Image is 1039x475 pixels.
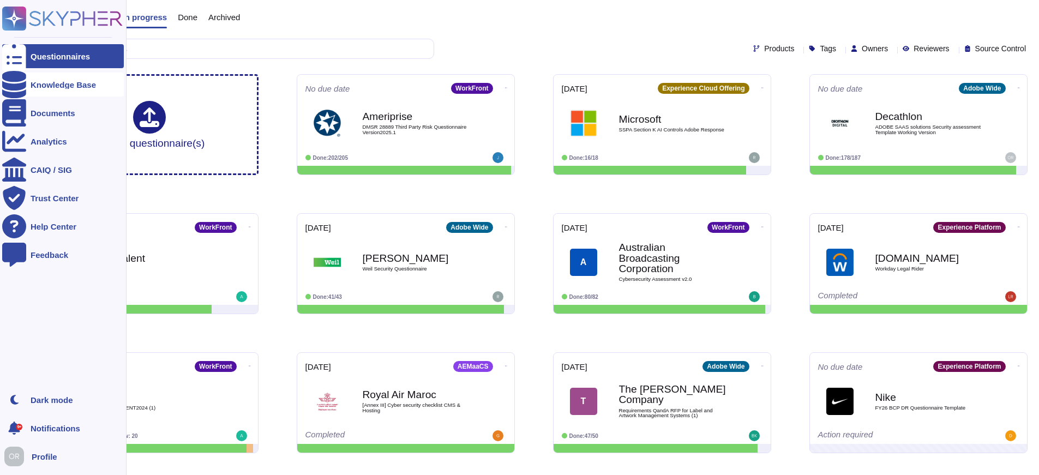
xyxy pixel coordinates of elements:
[619,242,728,274] b: Australian Broadcasting Corporation
[875,392,984,402] b: Nike
[363,389,472,400] b: Royal Air Maroc
[818,85,863,93] span: No due date
[569,155,598,161] span: Done: 16/18
[818,291,952,302] div: Completed
[363,124,472,135] span: DMSR 28889 Third Party Risk Questionnaire Version2025.1
[32,453,57,461] span: Profile
[875,405,984,411] span: FY26 BCP DR Questionnaire Template
[31,81,96,89] div: Knowledge Base
[619,408,728,418] span: Requirements QandA RFP for Label and Artwork Management Systems (1)
[31,52,90,61] div: Questionnaires
[2,129,124,153] a: Analytics
[820,45,836,52] span: Tags
[2,444,32,468] button: user
[619,276,728,282] span: Cybersecurity Assessment v2.0
[314,249,341,276] img: Logo
[31,396,73,404] div: Dark mode
[619,127,728,133] span: SSPA Section K AI Controls Adobe Response
[619,384,728,405] b: The [PERSON_NAME] Company
[702,361,749,372] div: Adobe Wide
[2,158,124,182] a: CAIQ / SIG
[305,363,331,371] span: [DATE]
[818,430,952,441] div: Action required
[562,363,587,371] span: [DATE]
[570,388,597,415] div: T
[31,223,76,231] div: Help Center
[826,155,861,161] span: Done: 178/187
[451,83,493,94] div: WorkFront
[305,85,350,93] span: No due date
[619,114,728,124] b: Microsoft
[826,388,854,415] img: Logo
[31,424,80,432] span: Notifications
[106,253,215,263] b: Catalent
[236,291,247,302] img: user
[658,83,749,94] div: Experience Cloud Offering
[570,249,597,276] div: A
[826,110,854,137] img: Logo
[818,363,863,371] span: No due date
[31,109,75,117] div: Documents
[195,361,236,372] div: WorkFront
[2,214,124,238] a: Help Center
[178,13,197,21] span: Done
[707,222,749,233] div: WorkFront
[122,13,167,21] span: In progress
[933,361,1005,372] div: Experience Platform
[2,186,124,210] a: Trust Center
[314,110,341,137] img: Logo
[16,424,22,430] div: 9+
[104,433,138,439] span: To review: 20
[314,388,341,415] img: Logo
[363,266,472,272] span: Weil Security Questionnaire
[313,294,342,300] span: Done: 41/43
[562,85,587,93] span: [DATE]
[569,294,598,300] span: Done: 80/82
[862,45,888,52] span: Owners
[875,266,984,272] span: Workday Legal Rider
[446,222,493,233] div: Adobe Wide
[31,137,67,146] div: Analytics
[305,430,439,441] div: Completed
[2,101,124,125] a: Documents
[875,111,984,122] b: Decathlon
[31,251,68,259] div: Feedback
[2,243,124,267] a: Feedback
[1005,430,1016,441] img: user
[764,45,794,52] span: Products
[570,110,597,137] img: Logo
[31,194,79,202] div: Trust Center
[959,83,1005,94] div: Adobe Wide
[31,166,72,174] div: CAIQ / SIG
[363,402,472,413] span: [Annex III] Cyber security checklist CMS & Hosting
[106,405,215,411] span: Copy of ENT2024 (1)
[363,111,472,122] b: Ameriprise
[1005,291,1016,302] img: user
[106,392,215,402] b: test
[933,222,1005,233] div: Experience Platform
[94,101,205,148] div: Upload questionnaire(s)
[749,430,760,441] img: user
[493,152,503,163] img: user
[106,266,215,272] span: Book2
[2,73,124,97] a: Knowledge Base
[1005,152,1016,163] img: user
[453,361,493,372] div: AEMaaCS
[493,430,503,441] img: user
[236,430,247,441] img: user
[195,222,236,233] div: WorkFront
[875,253,984,263] b: [DOMAIN_NAME]
[4,447,24,466] img: user
[562,224,587,232] span: [DATE]
[2,44,124,68] a: Questionnaires
[749,152,760,163] img: user
[313,155,349,161] span: Done: 202/205
[208,13,240,21] span: Archived
[875,124,984,135] span: ADOBE SAAS solutions Security assessment Template Working Version
[305,224,331,232] span: [DATE]
[363,253,472,263] b: [PERSON_NAME]
[975,45,1026,52] span: Source Control
[818,224,844,232] span: [DATE]
[749,291,760,302] img: user
[43,39,434,58] input: Search by keywords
